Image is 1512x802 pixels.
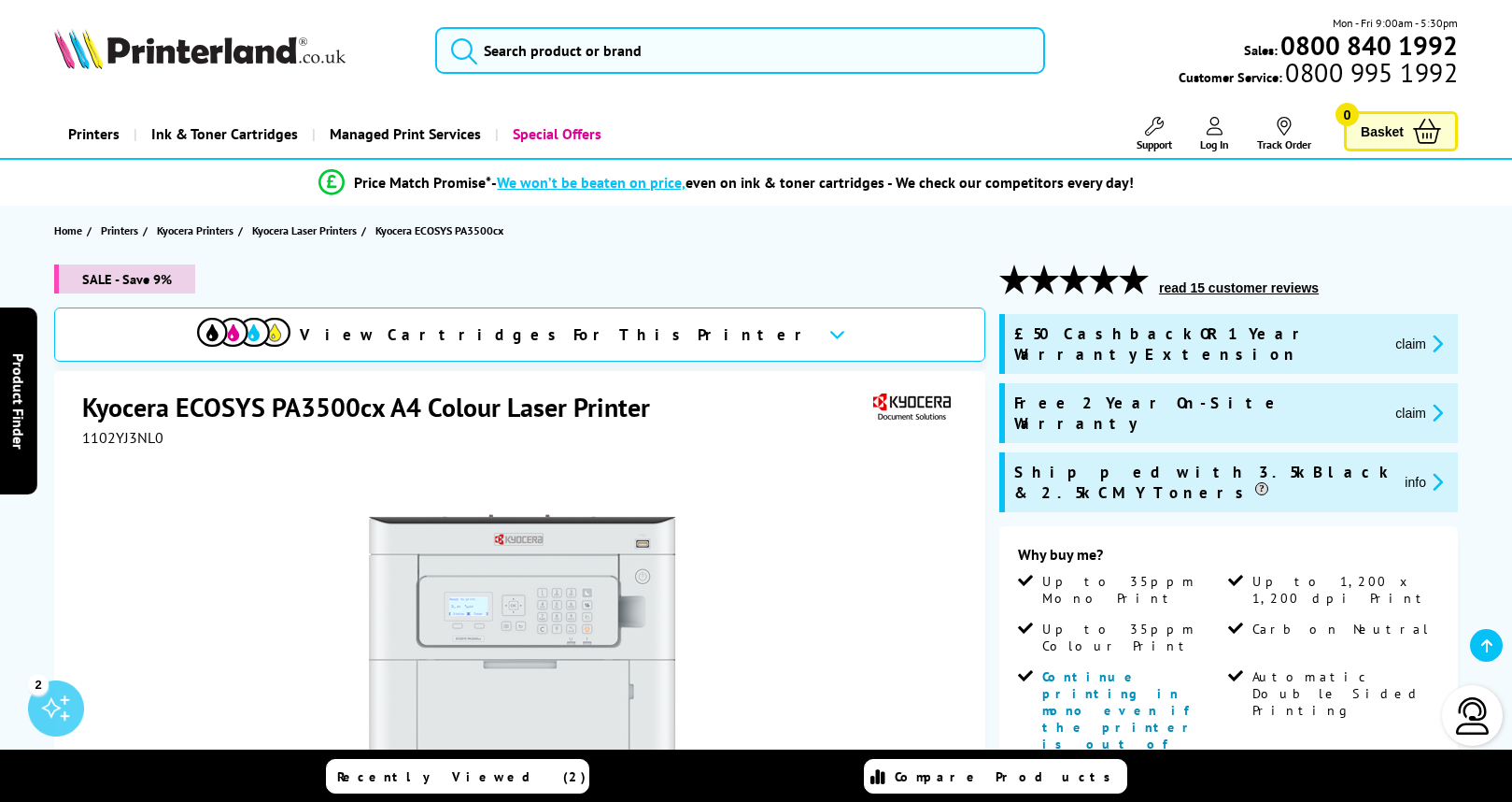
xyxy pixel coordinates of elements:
div: Why buy me? [1018,545,1439,573]
span: Product Finder [9,353,28,450]
span: Sales: [1244,41,1278,59]
span: Up to 1,200 x 1,200 dpi Print [1252,573,1434,607]
a: Support [1137,117,1172,151]
span: Carbon Neutral [1252,621,1430,637]
div: - even on ink & toner cartridges - We check our competitors every day! [491,173,1134,192]
a: Special Offers [495,110,615,158]
img: user-headset-light.svg [1454,697,1491,735]
span: Mon - Fri 9:00am - 5:30pm [1333,14,1458,32]
span: View Cartridges For This Printer [300,324,813,345]
button: promo-description [1390,333,1448,354]
span: Kyocera Laser Printers [252,221,357,240]
a: Kyocera ECOSYS PA3500cx [375,221,508,240]
li: modal_Promise [19,166,1435,199]
span: 0 [1335,103,1359,126]
a: Managed Print Services [312,110,495,158]
div: 2 [28,674,49,695]
a: Recently Viewed (2) [326,759,589,794]
span: Log In [1200,137,1229,151]
button: promo-description [1399,471,1448,493]
h1: Kyocera ECOSYS PA3500cx A4 Colour Laser Printer [82,390,669,424]
span: Up to 35ppm Colour Print [1042,621,1224,654]
span: Automatic Double Sided Printing [1252,668,1434,719]
a: Track Order [1257,117,1311,151]
button: read 15 customer reviews [1153,279,1324,296]
span: SALE - Save 9% [54,265,195,294]
span: Price Match Promise* [354,173,491,192]
a: Log In [1200,117,1229,151]
span: 0800 995 1992 [1282,64,1457,81]
span: £50 Cashback OR 1 Year Warranty Extension [1014,323,1380,365]
a: Basket 0 [1344,111,1458,151]
a: Kyocera Laser Printers [252,221,361,240]
span: Free 2 Year On-Site Warranty [1014,393,1380,434]
span: We won’t be beaten on price, [497,173,685,192]
input: Search product or brand [435,27,1045,74]
img: View Cartridges [197,318,290,347]
span: Up to 35ppm Mono Print [1042,573,1224,607]
span: Continue printing in mono even if the printer is out of colour toners [1042,668,1199,786]
img: Printerland Logo [54,28,346,69]
a: Printerland Logo [54,28,412,73]
span: 1102YJ3NL0 [82,428,163,447]
img: Kyocera [869,390,954,424]
span: Kyocera Printers [157,221,233,240]
a: Printers [101,221,143,240]
span: Customer Service: [1179,64,1457,86]
a: Ink & Toner Cartridges [134,110,312,158]
a: Kyocera Printers [157,221,238,240]
a: Home [54,221,87,240]
span: Ink & Toner Cartridges [151,110,298,158]
span: Kyocera ECOSYS PA3500cx [375,221,503,240]
a: 0800 840 1992 [1278,36,1458,54]
span: Printers [101,221,138,240]
button: promo-description [1390,402,1448,423]
span: Compare Products [895,768,1121,785]
span: Shipped with 3.5k Black & 2.5k CMY Toners [1014,462,1390,503]
span: Basket [1361,119,1404,144]
span: Support [1137,137,1172,151]
span: Home [54,221,82,240]
b: 0800 840 1992 [1280,28,1458,63]
a: Printers [54,110,134,158]
span: Recently Viewed (2) [337,768,586,785]
a: Compare Products [864,759,1127,794]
